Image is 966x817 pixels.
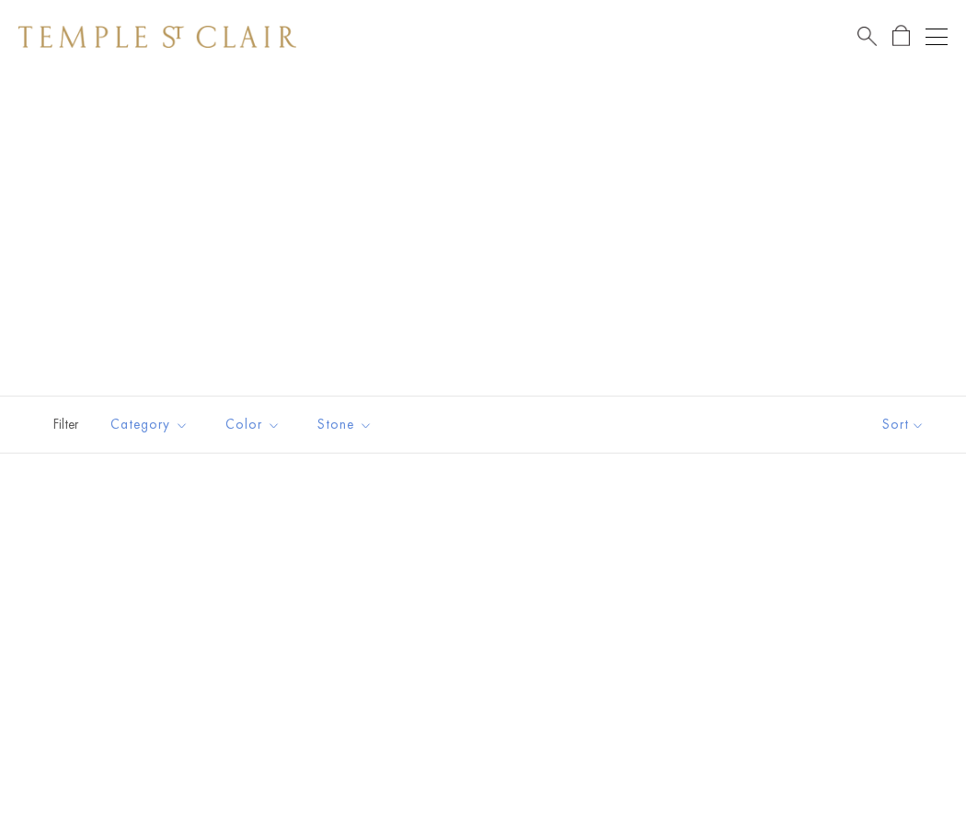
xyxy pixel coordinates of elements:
[97,404,202,445] button: Category
[18,26,296,48] img: Temple St. Clair
[857,25,877,48] a: Search
[892,25,910,48] a: Open Shopping Bag
[841,397,966,453] button: Show sort by
[926,26,948,48] button: Open navigation
[212,404,294,445] button: Color
[101,413,202,436] span: Category
[216,413,294,436] span: Color
[308,413,386,436] span: Stone
[304,404,386,445] button: Stone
